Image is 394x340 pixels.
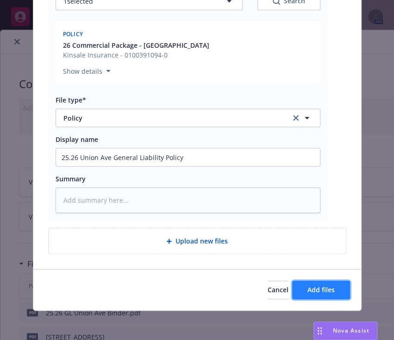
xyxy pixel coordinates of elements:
span: Cancel [268,285,288,294]
span: Add files [307,285,335,294]
span: Nova Assist [333,327,369,334]
button: Cancel [268,281,288,299]
button: Add files [292,281,350,299]
div: Drag to move [314,322,325,340]
button: Nova Assist [313,321,377,340]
